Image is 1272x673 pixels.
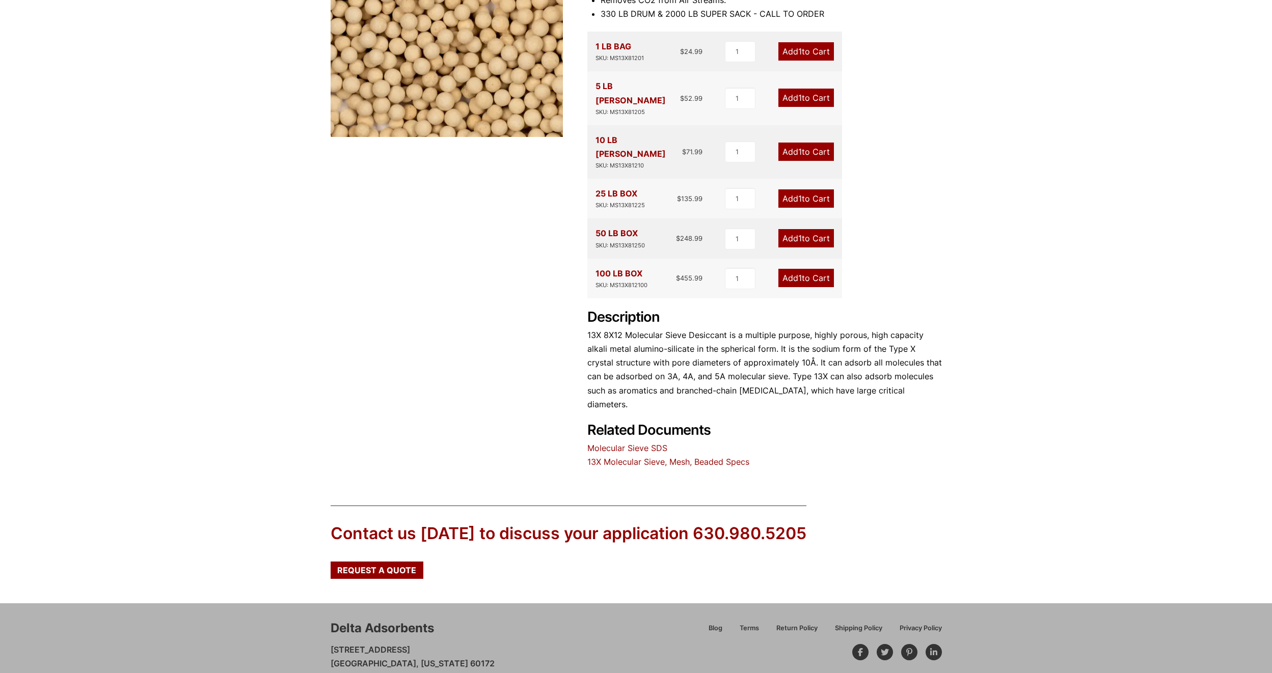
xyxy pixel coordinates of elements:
span: Blog [709,625,722,632]
span: $ [680,47,684,55]
bdi: 52.99 [680,94,702,102]
div: Contact us [DATE] to discuss your application 630.980.5205 [331,522,806,545]
bdi: 135.99 [677,194,702,203]
div: 100 LB BOX [596,267,647,290]
a: Terms [731,623,768,640]
span: 1 [798,233,802,243]
li: 330 LB DRUM & 2000 LB SUPER SACK - CALL TO ORDER [601,7,942,21]
span: $ [677,194,681,203]
p: 13X 8X12 Molecular Sieve Desiccant is a multiple purpose, highly porous, high capacity alkali met... [587,328,942,411]
div: SKU: MS13X81250 [596,241,645,250]
bdi: 455.99 [676,274,702,282]
div: 5 LB [PERSON_NAME] [596,79,681,117]
a: Add1to Cart [778,89,834,107]
span: 1 [798,46,802,57]
span: $ [676,234,680,242]
a: Add1to Cart [778,269,834,287]
span: Request a Quote [337,566,416,574]
span: Shipping Policy [835,625,882,632]
a: Add1to Cart [778,229,834,247]
span: 1 [798,147,802,157]
span: 1 [798,93,802,103]
a: Shipping Policy [826,623,891,640]
a: Add1to Cart [778,143,834,161]
a: Return Policy [768,623,826,640]
span: $ [676,274,680,282]
span: Privacy Policy [900,625,942,632]
div: SKU: MS13X81205 [596,107,681,117]
h2: Description [587,309,942,326]
span: Return Policy [776,625,818,632]
span: 1 [798,273,802,283]
a: Request a Quote [331,562,423,579]
div: 50 LB BOX [596,227,645,250]
div: Delta Adsorbents [331,620,434,637]
a: Privacy Policy [891,623,942,640]
span: Terms [740,625,759,632]
span: $ [682,148,686,156]
a: Add1to Cart [778,42,834,61]
div: SKU: MS13X81210 [596,161,683,171]
span: $ [680,94,684,102]
bdi: 24.99 [680,47,702,55]
a: 13X Molecular Sieve, Mesh, Beaded Specs [587,457,749,467]
div: SKU: MS13X81201 [596,53,644,63]
div: 1 LB BAG [596,40,644,63]
div: SKU: MS13X812100 [596,281,647,290]
bdi: 71.99 [682,148,702,156]
bdi: 248.99 [676,234,702,242]
a: Molecular Sieve SDS [587,443,667,453]
span: 1 [798,193,802,204]
a: Blog [700,623,731,640]
a: Add1to Cart [778,189,834,208]
div: 10 LB [PERSON_NAME] [596,133,683,171]
div: 25 LB BOX [596,187,645,210]
div: SKU: MS13X81225 [596,201,645,210]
